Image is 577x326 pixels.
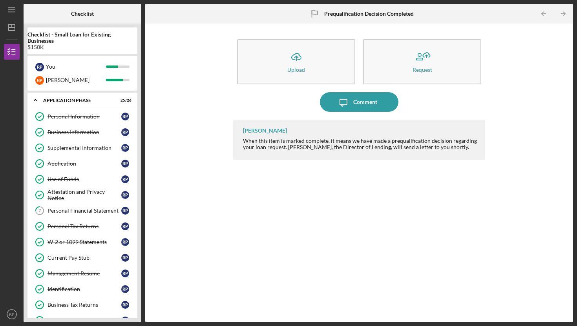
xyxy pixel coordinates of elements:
div: R P [121,285,129,293]
a: 7Personal Financial StatementRP [31,203,133,219]
button: Comment [320,92,398,112]
div: R P [121,113,129,120]
a: Attestation and Privacy NoticeRP [31,187,133,203]
div: [PERSON_NAME] [46,73,106,87]
div: R P [121,301,129,309]
div: Business Information [47,129,121,135]
a: ApplicationRP [31,156,133,171]
button: Upload [237,39,355,84]
div: Use of Funds [47,176,121,182]
div: Application [47,160,121,167]
b: Prequalification Decision Completed [324,11,414,17]
div: R P [121,254,129,262]
div: Application Phase [43,98,112,103]
div: Upload [287,67,305,73]
div: R P [121,144,129,152]
a: Business InformationRP [31,124,133,140]
div: R P [121,160,129,168]
div: Management Resume [47,270,121,277]
button: Request [363,39,481,84]
div: Year to Date Balance Sheet [47,317,121,324]
div: You [46,60,106,73]
div: R P [121,191,129,199]
div: B P [35,76,44,85]
div: Personal Financial Statement [47,208,121,214]
div: Supplemental Information [47,145,121,151]
div: When this item is marked complete, it means we have made a prequalification decision regarding yo... [243,138,477,150]
b: Checklist - Small Loan for Existing Businesses [27,31,137,44]
div: R P [121,207,129,215]
div: R P [121,175,129,183]
tspan: 7 [38,208,41,213]
div: Request [413,67,432,73]
a: Personal Tax ReturnsRP [31,219,133,234]
div: Attestation and Privacy Notice [47,189,121,201]
a: Current Pay StubRP [31,250,133,266]
a: W-2 or 1099 StatementsRP [31,234,133,250]
div: R P [121,128,129,136]
a: Use of FundsRP [31,171,133,187]
div: $150K [27,44,137,50]
div: R P [121,238,129,246]
a: IdentificationRP [31,281,133,297]
div: Comment [353,92,377,112]
div: R P [35,63,44,71]
div: [PERSON_NAME] [243,127,287,134]
a: Personal InformationRP [31,109,133,124]
div: R P [121,317,129,324]
div: R P [121,222,129,230]
button: RP [4,306,20,322]
text: RP [9,312,14,317]
div: Business Tax Returns [47,302,121,308]
div: 25 / 26 [117,98,131,103]
a: Management ResumeRP [31,266,133,281]
a: Supplemental InformationRP [31,140,133,156]
div: Current Pay Stub [47,255,121,261]
b: Checklist [71,11,94,17]
div: R P [121,270,129,277]
a: Business Tax ReturnsRP [31,297,133,313]
div: Identification [47,286,121,292]
div: W-2 or 1099 Statements [47,239,121,245]
div: Personal Tax Returns [47,223,121,229]
div: Personal Information [47,113,121,120]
